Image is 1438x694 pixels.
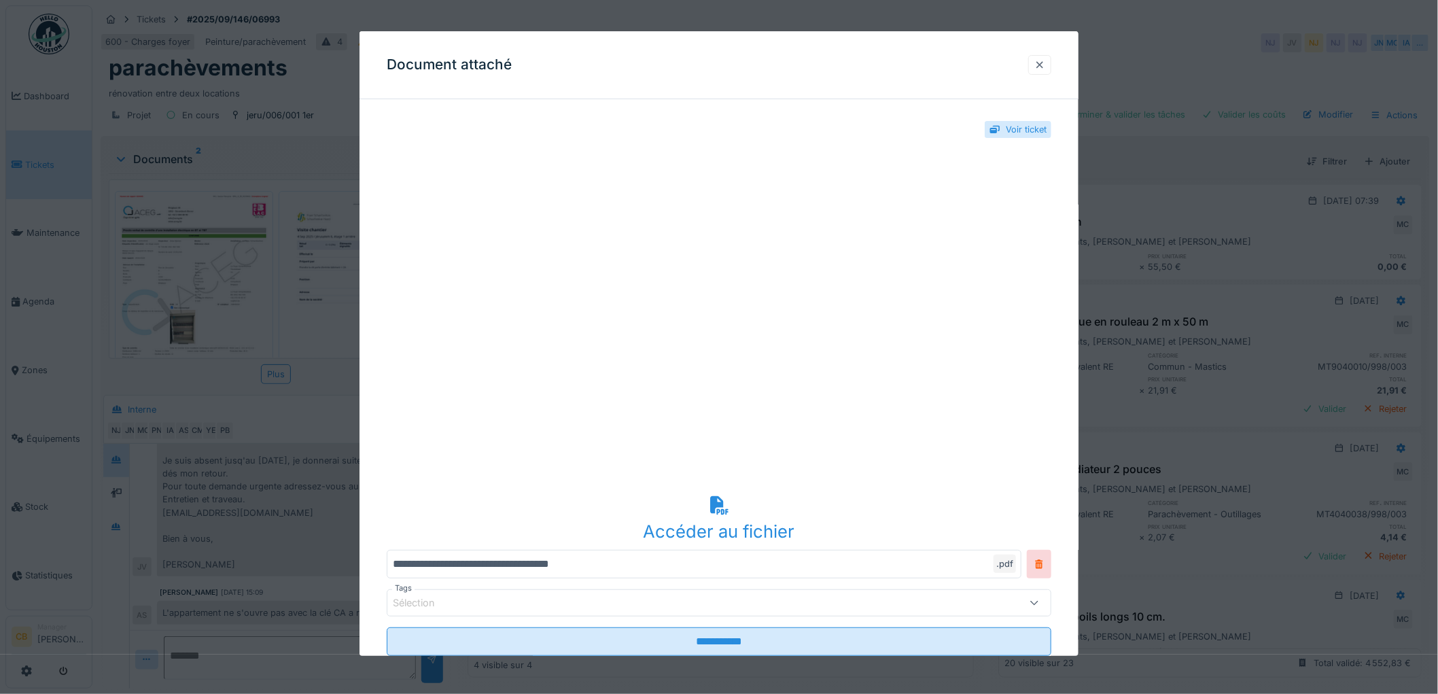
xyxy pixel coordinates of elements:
[393,595,454,610] div: Sélection
[994,555,1016,573] div: .pdf
[392,583,415,594] label: Tags
[387,519,1051,544] div: Accéder au fichier
[1006,123,1047,136] div: Voir ticket
[387,56,512,73] h3: Document attaché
